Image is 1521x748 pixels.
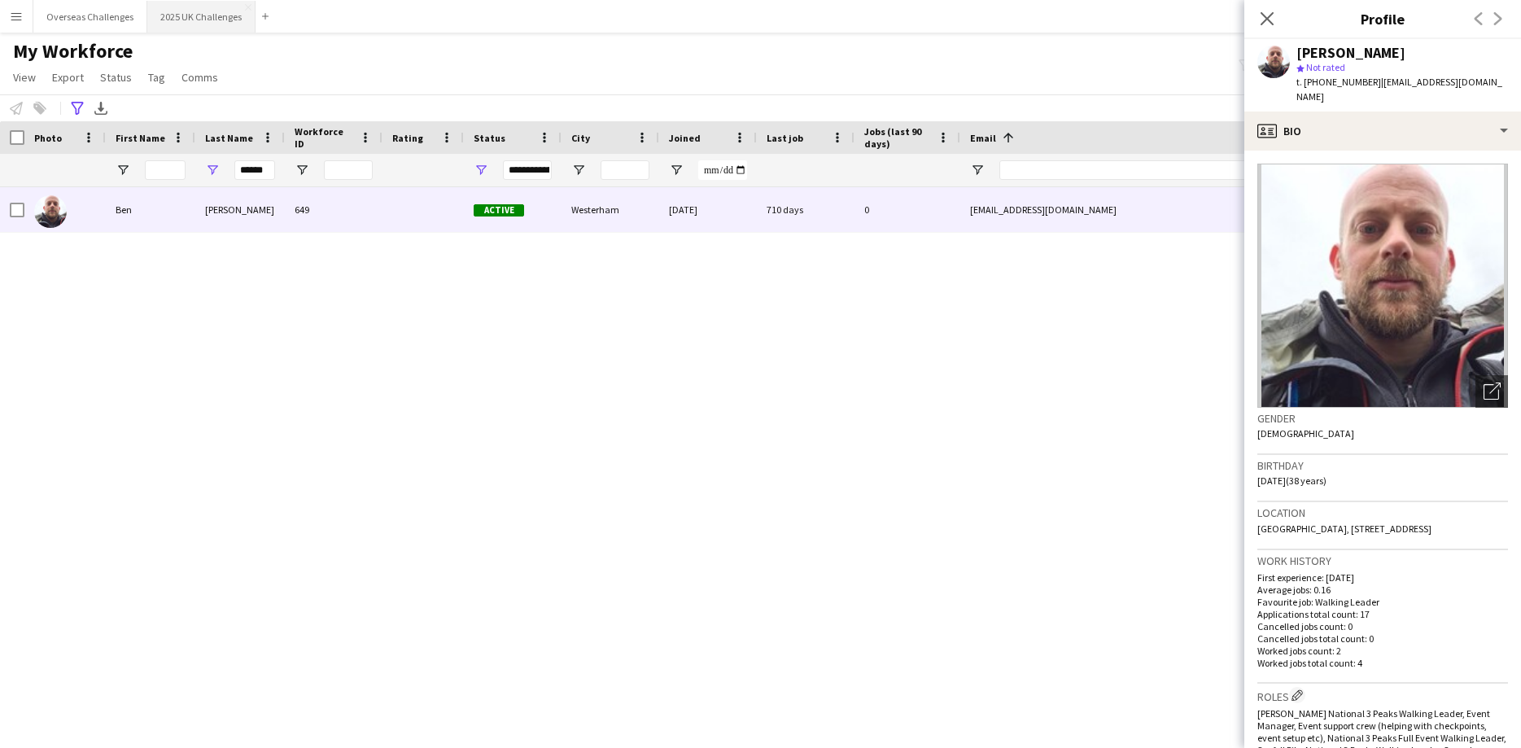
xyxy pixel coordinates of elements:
span: Joined [669,132,701,144]
span: View [13,70,36,85]
div: Ben [106,187,195,232]
p: Average jobs: 0.16 [1257,584,1508,596]
a: Status [94,67,138,88]
div: Bio [1244,112,1521,151]
p: Favourite job: Walking Leader [1257,596,1508,608]
span: Not rated [1306,61,1345,73]
input: Email Filter Input [999,160,1276,180]
div: 710 days [757,187,854,232]
span: Tag [148,70,165,85]
span: Last Name [205,132,253,144]
img: Ben Dawson [34,195,67,228]
span: [DATE] (38 years) [1257,475,1327,487]
div: [PERSON_NAME] [195,187,285,232]
app-action-btn: Export XLSX [91,98,111,118]
span: Status [474,132,505,144]
h3: Gender [1257,411,1508,426]
a: Tag [142,67,172,88]
span: Jobs (last 90 days) [864,125,931,150]
span: Comms [181,70,218,85]
button: Open Filter Menu [669,163,684,177]
div: Westerham [562,187,659,232]
span: Workforce ID [295,125,353,150]
p: Worked jobs total count: 4 [1257,657,1508,669]
p: Cancelled jobs total count: 0 [1257,632,1508,645]
div: [PERSON_NAME] [1296,46,1405,60]
a: View [7,67,42,88]
div: 649 [285,187,382,232]
button: Overseas Challenges [33,1,147,33]
div: [DATE] [659,187,757,232]
input: Last Name Filter Input [234,160,275,180]
app-action-btn: Advanced filters [68,98,87,118]
p: First experience: [DATE] [1257,571,1508,584]
h3: Work history [1257,553,1508,568]
a: Comms [175,67,225,88]
div: [EMAIL_ADDRESS][DOMAIN_NAME] [960,187,1286,232]
p: Cancelled jobs count: 0 [1257,620,1508,632]
input: First Name Filter Input [145,160,186,180]
input: Joined Filter Input [698,160,747,180]
span: Email [970,132,996,144]
button: Open Filter Menu [474,163,488,177]
span: First Name [116,132,165,144]
h3: Birthday [1257,458,1508,473]
h3: Roles [1257,687,1508,704]
button: Open Filter Menu [295,163,309,177]
span: My Workforce [13,39,133,63]
input: City Filter Input [601,160,649,180]
p: Worked jobs count: 2 [1257,645,1508,657]
button: 2025 UK Challenges [147,1,256,33]
h3: Profile [1244,8,1521,29]
button: Open Filter Menu [205,163,220,177]
span: t. [PHONE_NUMBER] [1296,76,1381,88]
span: City [571,132,590,144]
a: Export [46,67,90,88]
span: [DEMOGRAPHIC_DATA] [1257,427,1354,440]
span: Last job [767,132,803,144]
h3: Location [1257,505,1508,520]
div: 0 [854,187,960,232]
input: Workforce ID Filter Input [324,160,373,180]
span: Status [100,70,132,85]
button: Open Filter Menu [116,163,130,177]
p: Applications total count: 17 [1257,608,1508,620]
span: Export [52,70,84,85]
span: [GEOGRAPHIC_DATA], [STREET_ADDRESS] [1257,523,1431,535]
span: Rating [392,132,423,144]
span: Active [474,204,524,217]
span: Photo [34,132,62,144]
div: Open photos pop-in [1475,375,1508,408]
button: Open Filter Menu [571,163,586,177]
button: Open Filter Menu [970,163,985,177]
img: Crew avatar or photo [1257,164,1508,408]
span: | [EMAIL_ADDRESS][DOMAIN_NAME] [1296,76,1502,103]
